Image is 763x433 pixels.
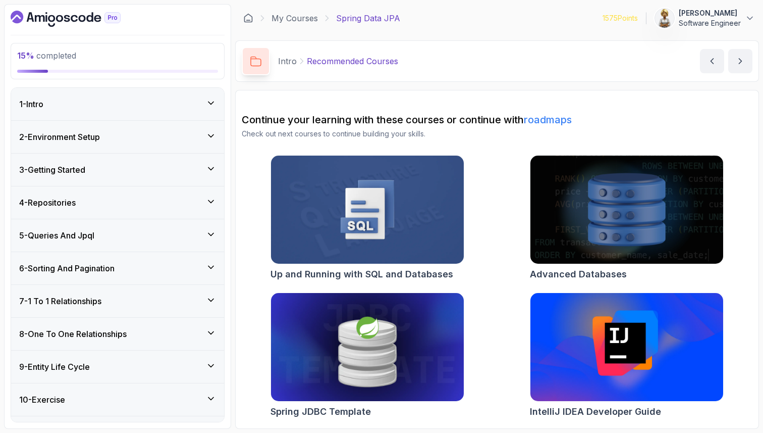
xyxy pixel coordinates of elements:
[17,51,76,61] span: completed
[728,49,752,73] button: next content
[19,98,43,110] h3: 1 - Intro
[530,405,661,419] h2: IntelliJ IDEA Developer Guide
[242,129,752,139] p: Check out next courses to continue building your skills.
[655,9,674,28] img: user profile image
[17,51,34,61] span: 15 %
[336,12,400,24] p: Spring Data JPA
[11,219,224,252] button: 5-Queries And Jpql
[271,293,464,401] img: Spring JDBC Template card
[679,18,741,28] p: Software Engineer
[603,13,638,23] p: 1575 Points
[270,267,453,281] h2: Up and Running with SQL and Databases
[11,351,224,383] button: 9-Entity Life Cycle
[11,88,224,120] button: 1-Intro
[530,293,724,419] a: IntelliJ IDEA Developer Guide cardIntelliJ IDEA Developer Guide
[11,318,224,350] button: 8-One To One Relationships
[530,155,724,281] a: Advanced Databases cardAdvanced Databases
[307,55,398,67] p: Recommended Courses
[19,131,100,143] h3: 2 - Environment Setup
[271,12,318,24] a: My Courses
[19,197,76,209] h3: 4 - Repositories
[19,295,101,307] h3: 7 - 1 To 1 Relationships
[11,285,224,317] button: 7-1 To 1 Relationships
[11,121,224,153] button: 2-Environment Setup
[19,262,115,274] h3: 6 - Sorting And Pagination
[270,155,464,281] a: Up and Running with SQL and Databases cardUp and Running with SQL and Databases
[655,8,755,28] button: user profile image[PERSON_NAME]Software Engineer
[19,328,127,340] h3: 8 - One To One Relationships
[530,267,627,281] h2: Advanced Databases
[530,293,723,401] img: IntelliJ IDEA Developer Guide card
[19,164,85,176] h3: 3 - Getting Started
[270,293,464,419] a: Spring JDBC Template cardSpring JDBC Template
[19,394,65,406] h3: 10 - Exercise
[11,11,144,27] a: Dashboard
[11,252,224,284] button: 6-Sorting And Pagination
[11,154,224,186] button: 3-Getting Started
[19,229,94,242] h3: 5 - Queries And Jpql
[524,114,572,126] a: roadmaps
[11,383,224,416] button: 10-Exercise
[270,405,371,419] h2: Spring JDBC Template
[11,186,224,219] button: 4-Repositories
[242,113,752,127] h2: Continue your learning with these courses or continue with
[530,156,723,264] img: Advanced Databases card
[679,8,741,18] p: [PERSON_NAME]
[271,156,464,264] img: Up and Running with SQL and Databases card
[700,49,724,73] button: previous content
[19,361,90,373] h3: 9 - Entity Life Cycle
[243,13,253,23] a: Dashboard
[278,55,297,67] p: Intro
